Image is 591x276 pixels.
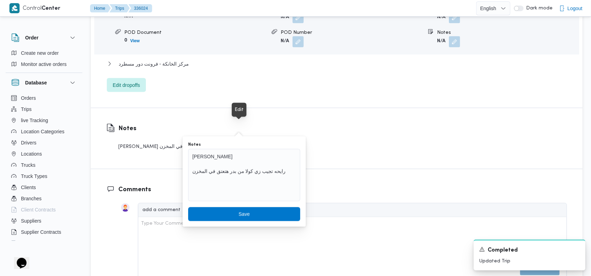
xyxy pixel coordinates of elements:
[21,116,48,125] span: live Tracking
[188,207,300,221] button: Save
[21,183,36,192] span: Clients
[118,142,268,153] div: [PERSON_NAME] رايحه تجيب زي كولا من بدر هتعتق في المخزن
[437,29,579,36] div: Notes
[235,106,244,114] div: Edit
[42,6,61,11] b: Center
[9,3,20,13] img: X8yXhbKr1z7QwAAAABJRU5ErkJggg==
[437,15,445,20] b: N/A
[8,204,80,215] button: Client Contracts
[110,4,130,13] button: Trips
[188,142,201,148] label: Notes
[21,228,61,236] span: Supplier Contracts
[239,210,250,218] span: Save
[281,29,422,36] div: POD Number
[437,39,445,44] b: N/A
[6,47,82,73] div: Order
[107,78,146,92] button: Edit dropoffs
[130,38,140,43] b: View
[21,127,65,136] span: Location Categories
[11,79,77,87] button: Database
[8,126,80,137] button: Location Categories
[8,193,80,204] button: Branches
[118,124,268,133] h3: Notes
[21,94,36,102] span: Orders
[8,47,80,59] button: Create new order
[21,60,67,68] span: Monitor active orders
[11,33,77,42] button: Order
[8,171,80,182] button: Truck Types
[479,258,580,265] p: Updated Trip
[21,239,38,247] span: Devices
[524,6,553,11] span: Dark mode
[6,92,82,244] div: Database
[8,92,80,104] button: Orders
[21,105,32,113] span: Trips
[119,60,189,68] span: مركز الخانكة - فرونت دور مسطرد
[21,49,59,57] span: Create new order
[8,137,80,148] button: Drivers
[8,104,80,115] button: Trips
[8,59,80,70] button: Monitor active orders
[8,215,80,226] button: Suppliers
[107,60,567,68] button: مركز الخانكة - فرونت دور مسطرد
[124,38,127,43] b: 0
[113,81,140,89] span: Edit dropoffs
[8,148,80,159] button: Locations
[127,37,142,45] button: View
[124,29,266,36] div: POD Document
[21,139,36,147] span: Drivers
[142,207,182,214] div: add a comment
[281,15,289,20] b: N/A
[281,39,289,44] b: N/A
[479,246,580,255] div: Notification
[488,246,518,255] span: Completed
[188,149,300,201] textarea: [PERSON_NAME] رايحه تجيب زي كولا من بدر هتعتق في المخزن
[21,172,47,180] span: Truck Types
[128,4,152,13] button: 336024
[21,161,35,169] span: Trucks
[568,4,583,13] span: Logout
[8,238,80,249] button: Devices
[141,220,192,227] div: Type Your Comment...
[8,182,80,193] button: Clients
[556,1,585,15] button: Logout
[90,4,111,13] button: Home
[21,194,42,203] span: Branches
[25,79,47,87] h3: Database
[21,150,42,158] span: Locations
[25,33,38,42] h3: Order
[8,226,80,238] button: Supplier Contracts
[21,217,41,225] span: Suppliers
[8,115,80,126] button: live Tracking
[118,185,567,194] h3: Comments
[7,248,29,269] iframe: chat widget
[21,206,56,214] span: Client Contracts
[8,159,80,171] button: Trucks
